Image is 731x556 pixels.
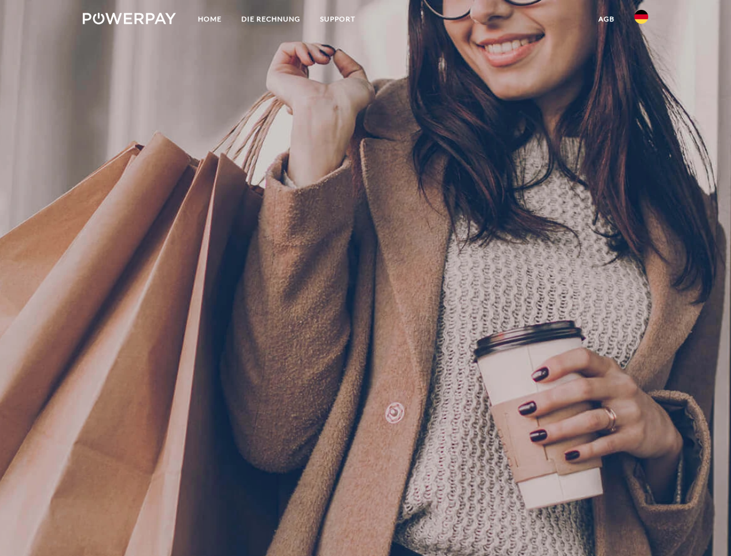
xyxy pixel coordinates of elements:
[232,9,310,30] a: DIE RECHNUNG
[83,13,176,24] img: logo-powerpay-white.svg
[589,9,625,30] a: agb
[188,9,232,30] a: Home
[634,10,648,24] img: de
[310,9,365,30] a: SUPPORT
